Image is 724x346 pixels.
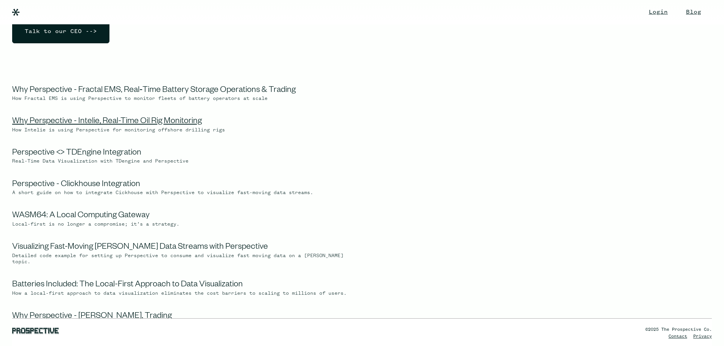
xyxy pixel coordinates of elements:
[645,326,712,333] div: ©2025 The Prospective Co.
[12,117,202,126] a: Why Perspective - Intelie, Real-Time Oil Rig Monitoring
[12,149,141,158] a: Perspective <> TDEngine Integration
[12,158,353,164] div: Real-Time Data Visualization with TDengine and Perspective
[19,20,103,43] div: Talk to our CEO -->
[12,180,140,190] a: Perspective - Clickhouse Integration
[12,212,150,221] a: WASM64: A Local Computing Gateway
[12,127,353,133] div: How Intelie is using Perspective for monitoring offshore drilling rigs
[12,190,353,196] div: A short guide on how to integrate Cickhouse with Perspective to visualize fast-moving data streams.
[12,243,268,252] a: Visualizing Fast-Moving [PERSON_NAME] Data Streams with Perspective
[12,20,109,43] a: Talk to our CEO -->
[12,291,353,297] div: How a local-first approach to data visualization eliminates the cost barriers to scaling to milli...
[12,221,353,228] div: Local-first is no longer a compromise; it’s a strategy.
[12,86,296,95] a: Why Perspective - Fractal EMS, Real‑Time Battery Storage Operations & Trading
[12,281,243,290] a: Batteries Included: The Local-First Approach to Data Visualization
[12,253,353,265] div: Detailed code example for setting up Perspective to consume and visualize fast moving data on a [...
[12,96,353,102] div: How Fractal EMS is using Perspective to monitor fleets of battery operators at scale
[693,334,712,339] a: Privacy
[669,334,687,339] a: Contact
